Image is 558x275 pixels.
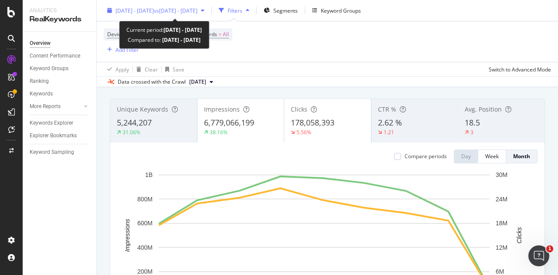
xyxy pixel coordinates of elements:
[223,28,229,41] span: All
[30,7,89,14] div: Analytics
[496,244,507,251] text: 12M
[405,153,447,160] div: Compare periods
[204,105,240,113] span: Impressions
[30,148,74,157] div: Keyword Sampling
[546,245,553,252] span: 1
[137,244,153,251] text: 400M
[470,129,473,136] div: 3
[30,14,89,24] div: RealKeywords
[378,105,396,113] span: CTR %
[145,65,158,73] div: Clear
[30,64,90,73] a: Keyword Groups
[496,171,507,178] text: 30M
[513,153,530,160] div: Month
[30,89,53,98] div: Keywords
[218,31,221,38] span: =
[30,77,49,86] div: Ranking
[228,7,242,14] div: Filters
[273,7,298,14] span: Segments
[30,89,90,98] a: Keywords
[215,3,253,17] button: Filters
[30,39,51,48] div: Overview
[137,196,153,203] text: 800M
[485,153,499,160] div: Week
[107,31,124,38] span: Device
[118,78,186,86] div: Data crossed with the Crawl
[117,105,168,113] span: Unique Keywords
[378,117,402,128] span: 2.62 %
[154,7,197,14] span: vs [DATE] - [DATE]
[454,149,478,163] button: Day
[186,77,217,87] button: [DATE]
[30,131,90,140] a: Explorer Bookmarks
[291,105,307,113] span: Clicks
[30,131,77,140] div: Explorer Bookmarks
[30,39,90,48] a: Overview
[496,196,507,203] text: 24M
[116,7,154,14] span: [DATE] - [DATE]
[309,3,364,17] button: Keyword Groups
[122,129,140,136] div: 31.06%
[528,245,549,266] iframe: Intercom live chat
[204,117,254,128] span: 6,779,066,199
[485,62,551,76] button: Switch to Advanced Mode
[291,117,334,128] span: 178,058,393
[30,51,80,61] div: Content Performance
[104,44,139,55] button: Add Filter
[30,77,90,86] a: Ranking
[128,35,201,45] div: Compared to:
[124,219,131,251] text: Impressions
[384,129,394,136] div: 1.21
[133,62,158,76] button: Clear
[30,102,61,111] div: More Reports
[116,65,129,73] div: Apply
[145,171,153,178] text: 1B
[496,220,507,227] text: 18M
[30,64,68,73] div: Keyword Groups
[30,51,90,61] a: Content Performance
[260,3,301,17] button: Segments
[104,62,129,76] button: Apply
[321,7,361,14] div: Keyword Groups
[478,149,506,163] button: Week
[465,117,480,128] span: 18.5
[189,78,206,86] span: 2025 Sep. 27th
[161,36,201,44] b: [DATE] - [DATE]
[30,102,82,111] a: More Reports
[461,153,471,160] div: Day
[506,149,538,163] button: Month
[516,227,523,243] text: Clicks
[296,129,311,136] div: 5.56%
[30,119,73,128] div: Keywords Explorer
[210,129,228,136] div: 38.16%
[117,117,152,128] span: 5,244,207
[489,65,551,73] div: Switch to Advanced Mode
[173,65,184,73] div: Save
[163,26,202,34] b: [DATE] - [DATE]
[137,268,153,275] text: 200M
[30,148,90,157] a: Keyword Sampling
[465,105,502,113] span: Avg. Position
[104,3,208,17] button: [DATE] - [DATE]vs[DATE] - [DATE]
[126,25,202,35] div: Current period:
[30,119,90,128] a: Keywords Explorer
[137,220,153,227] text: 600M
[162,62,184,76] button: Save
[496,268,504,275] text: 6M
[116,46,139,53] div: Add Filter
